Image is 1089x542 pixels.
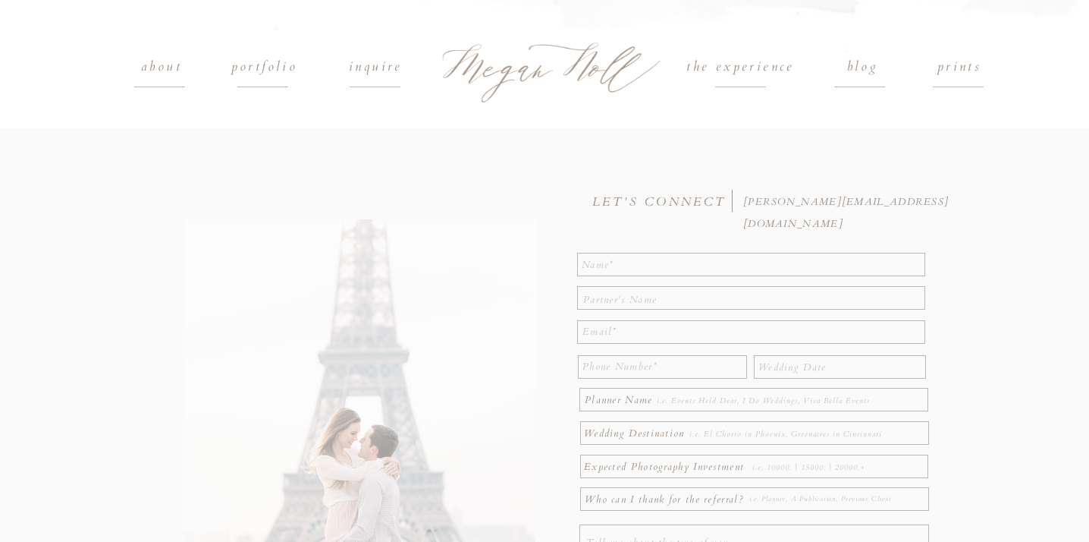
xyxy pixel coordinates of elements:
a: portfolio [213,56,315,79]
a: Inquire [325,56,427,79]
p: Planner Name [585,389,656,411]
a: blog [811,56,914,79]
h3: LET'S CONNECT [592,191,731,207]
a: prints [924,56,994,79]
p: Who can I thank for the referral? [585,489,748,507]
p: Expected Photography Investment [584,456,750,473]
a: [PERSON_NAME][EMAIL_ADDRESS][DOMAIN_NAME] [743,191,955,204]
p: Wedding Destination [584,423,685,440]
a: about [127,56,196,79]
a: the experience [657,56,824,79]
